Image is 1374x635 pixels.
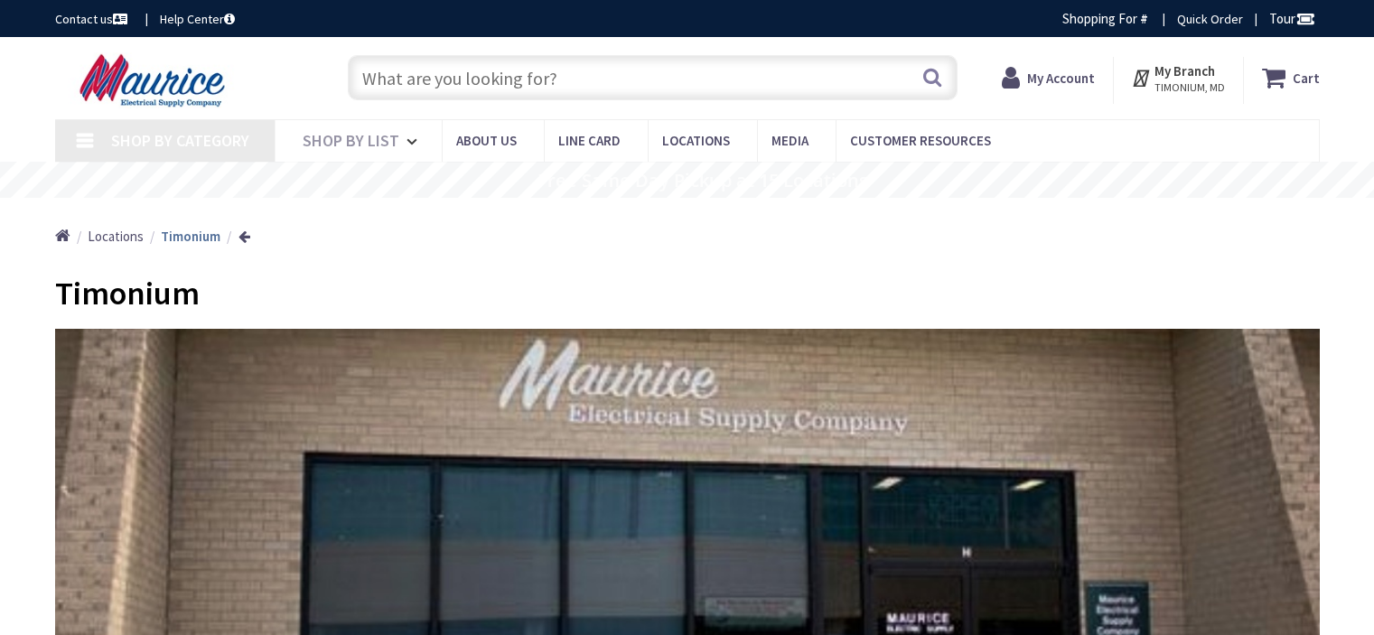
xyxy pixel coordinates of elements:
a: Locations [88,227,144,246]
span: Shopping For [1062,10,1137,27]
a: Quick Order [1177,10,1243,28]
span: Timonium [55,273,200,313]
rs-layer: Free Same Day Pickup at 15 Locations [537,171,868,191]
span: Media [771,132,809,149]
strong: My Account [1027,70,1095,87]
div: My Branch TIMONIUM, MD [1131,61,1225,94]
span: About us [456,132,517,149]
strong: # [1140,10,1148,27]
span: Line Card [558,132,621,149]
span: TIMONIUM, MD [1154,80,1225,95]
span: Customer Resources [850,132,991,149]
span: Locations [662,132,730,149]
img: Maurice Electrical Supply Company [55,52,255,108]
span: Locations [88,228,144,245]
strong: Cart [1293,61,1320,94]
a: Help Center [160,10,235,28]
a: Contact us [55,10,131,28]
span: Shop By List [303,130,399,151]
span: Tour [1269,10,1315,27]
a: My Account [1002,61,1095,94]
strong: Timonium [161,228,220,245]
span: Shop By Category [111,130,249,151]
input: What are you looking for? [348,55,958,100]
a: Cart [1262,61,1320,94]
strong: My Branch [1154,62,1215,79]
